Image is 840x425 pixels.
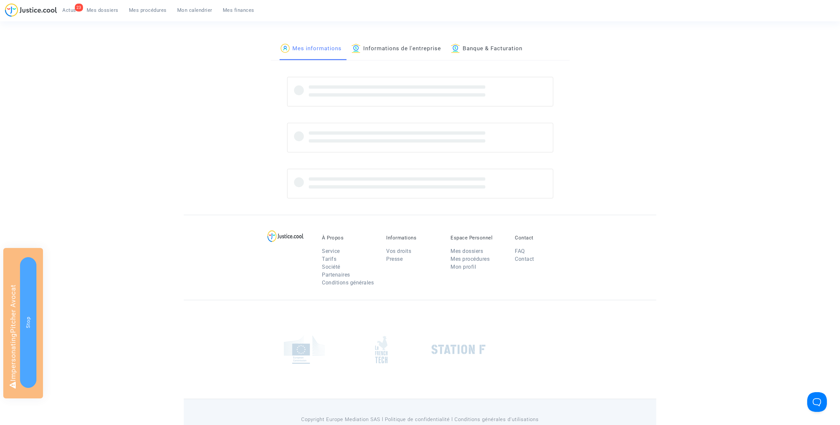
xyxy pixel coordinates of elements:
span: Mon calendrier [177,7,212,13]
img: europe_commision.png [284,335,325,364]
a: Mes informations [281,38,342,60]
img: icon-banque.svg [451,44,460,53]
a: Banque & Facturation [451,38,522,60]
a: FAQ [515,248,525,254]
span: Mes finances [223,7,254,13]
span: Actus [62,7,76,13]
p: Espace Personnel [451,235,505,241]
span: Mes dossiers [87,7,118,13]
a: Mes dossiers [81,5,124,15]
a: 23Actus [57,5,81,15]
a: Service [322,248,340,254]
p: Contact [515,235,569,241]
img: jc-logo.svg [5,3,57,17]
span: Mes procédures [129,7,167,13]
a: Société [322,264,340,270]
a: Mes procédures [451,256,490,262]
a: Mes finances [218,5,260,15]
a: Partenaires [322,272,350,278]
a: Mon profil [451,264,476,270]
p: Copyright Europe Mediation SAS l Politique de confidentialité l Conditions générales d’utilisa... [271,415,570,424]
a: Tarifs [322,256,336,262]
a: Mon calendrier [172,5,218,15]
a: Conditions générales [322,280,374,286]
a: Vos droits [386,248,411,254]
p: Informations [386,235,441,241]
a: Informations de l'entreprise [351,38,441,60]
img: stationf.png [431,345,486,354]
p: À Propos [322,235,376,241]
img: french_tech.png [375,336,388,364]
img: icon-banque.svg [351,44,361,53]
img: icon-passager.svg [281,44,290,53]
img: logo-lg.svg [267,230,304,242]
iframe: Help Scout Beacon - Open [807,392,827,412]
button: Stop [20,257,36,388]
span: Stop [25,317,31,328]
a: Contact [515,256,534,262]
div: Impersonating [3,248,43,398]
a: Presse [386,256,403,262]
a: Mes dossiers [451,248,483,254]
div: 23 [75,4,83,11]
a: Mes procédures [124,5,172,15]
